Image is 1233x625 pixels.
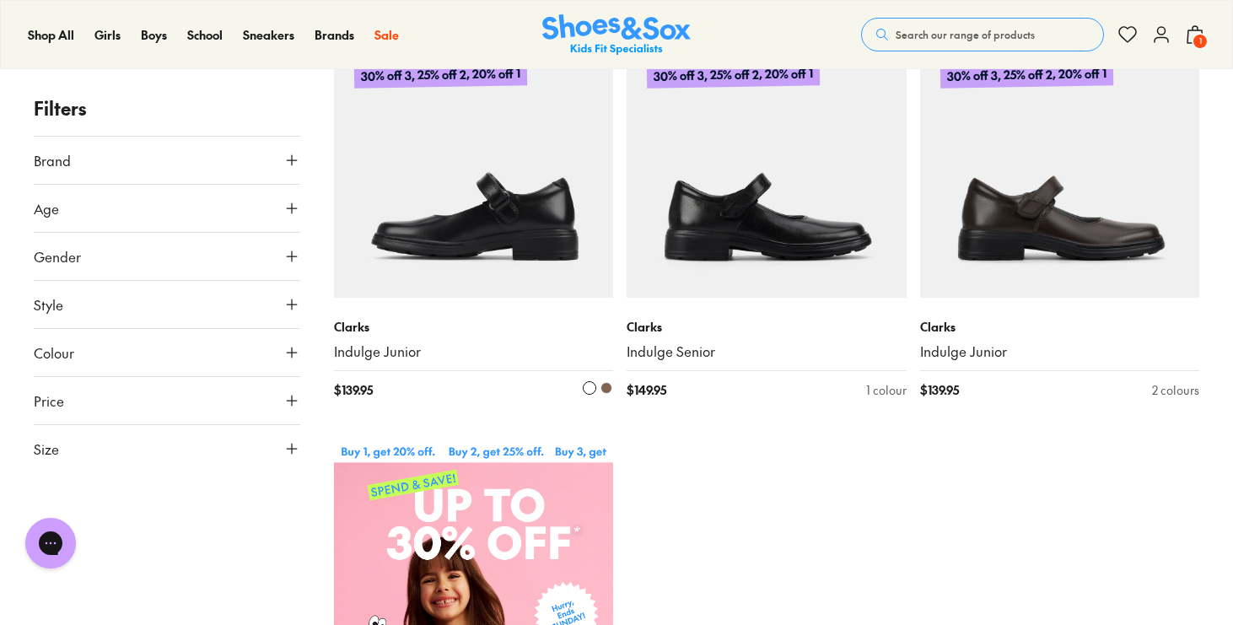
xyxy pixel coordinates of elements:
span: Boys [141,26,167,43]
button: 1 [1185,16,1205,53]
span: Girls [94,26,121,43]
a: Girls [94,26,121,44]
a: School [187,26,223,44]
button: Colour [34,329,300,376]
button: Brand [34,137,300,184]
img: SNS_Logo_Responsive.svg [542,14,691,56]
p: 30% off 3, 25% off 2, 20% off 1 [647,61,820,89]
span: Style [34,294,63,315]
a: Indulge Junior [334,342,614,361]
div: 1 colour [866,381,907,399]
p: 30% off 3, 25% off 2, 20% off 1 [940,61,1112,89]
span: Search our range of products [896,27,1035,42]
a: Sale [374,26,399,44]
span: Size [34,439,59,459]
span: Gender [34,246,81,267]
a: Fan Fave30% off 3, 25% off 2, 20% off 1 [334,18,614,298]
p: Clarks [334,318,614,336]
a: Boys [141,26,167,44]
button: Gender [34,233,300,280]
a: Sneakers [243,26,294,44]
p: Clarks [920,318,1200,336]
p: Filters [34,94,300,122]
button: Style [34,281,300,328]
span: Age [34,198,59,218]
span: Sneakers [243,26,294,43]
iframe: Gorgias live chat messenger [17,512,84,574]
p: Clarks [627,318,907,336]
span: Brands [315,26,354,43]
span: $ 149.95 [627,381,666,399]
a: Shoes & Sox [542,14,691,56]
span: Sale [374,26,399,43]
a: Shop All [28,26,74,44]
span: $ 139.95 [920,381,959,399]
a: Indulge Junior [920,342,1200,361]
span: $ 139.95 [334,381,373,399]
a: Indulge Senior [627,342,907,361]
span: 1 [1192,33,1209,50]
button: Size [34,425,300,472]
span: Colour [34,342,74,363]
div: 2 colours [1152,381,1199,399]
a: Brands [315,26,354,44]
button: Age [34,185,300,232]
span: Price [34,391,64,411]
span: Brand [34,150,71,170]
span: Shop All [28,26,74,43]
a: Free Shipping30% off 3, 25% off 2, 20% off 1 [920,18,1200,298]
p: 30% off 3, 25% off 2, 20% off 1 [353,62,526,88]
a: Free Shipping30% off 3, 25% off 2, 20% off 1 [627,18,907,298]
span: School [187,26,223,43]
button: Price [34,377,300,424]
button: Search our range of products [861,18,1104,51]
